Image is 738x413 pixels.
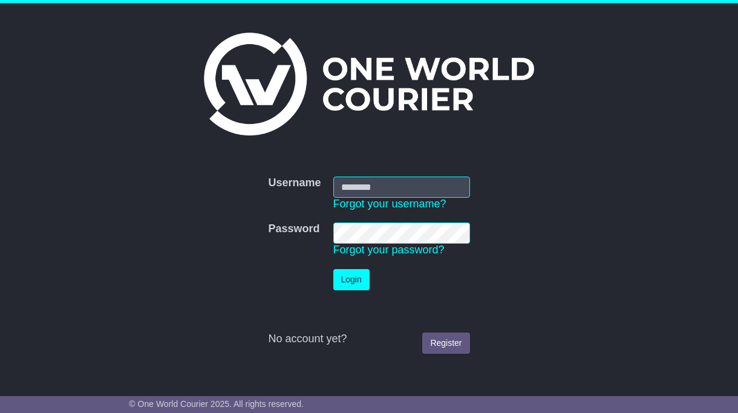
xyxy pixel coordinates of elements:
[204,33,534,135] img: One World
[422,333,469,354] a: Register
[268,177,321,190] label: Username
[333,269,370,290] button: Login
[129,399,304,409] span: © One World Courier 2025. All rights reserved.
[333,198,446,210] a: Forgot your username?
[268,333,469,346] div: No account yet?
[268,223,319,236] label: Password
[333,244,445,256] a: Forgot your password?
